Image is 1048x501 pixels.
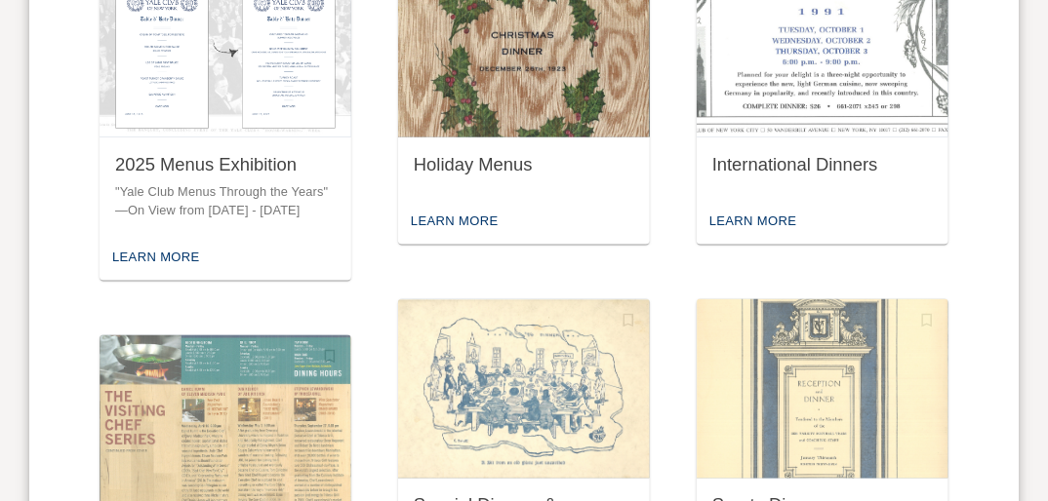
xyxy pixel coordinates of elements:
div: Learn More [107,243,205,273]
div: 2025 Menus Exhibition [115,153,336,177]
div: Holiday Menus [414,153,634,177]
div: Learn More [705,207,802,237]
img: Special Dinners & Celebrations [398,299,650,479]
img: Sports Dinners [697,299,948,479]
div: International Dinners [712,153,933,177]
p: "Yale Club Menus Through the Years" —On View from [DATE] - [DATE] [115,183,336,219]
div: Learn More [406,207,504,237]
